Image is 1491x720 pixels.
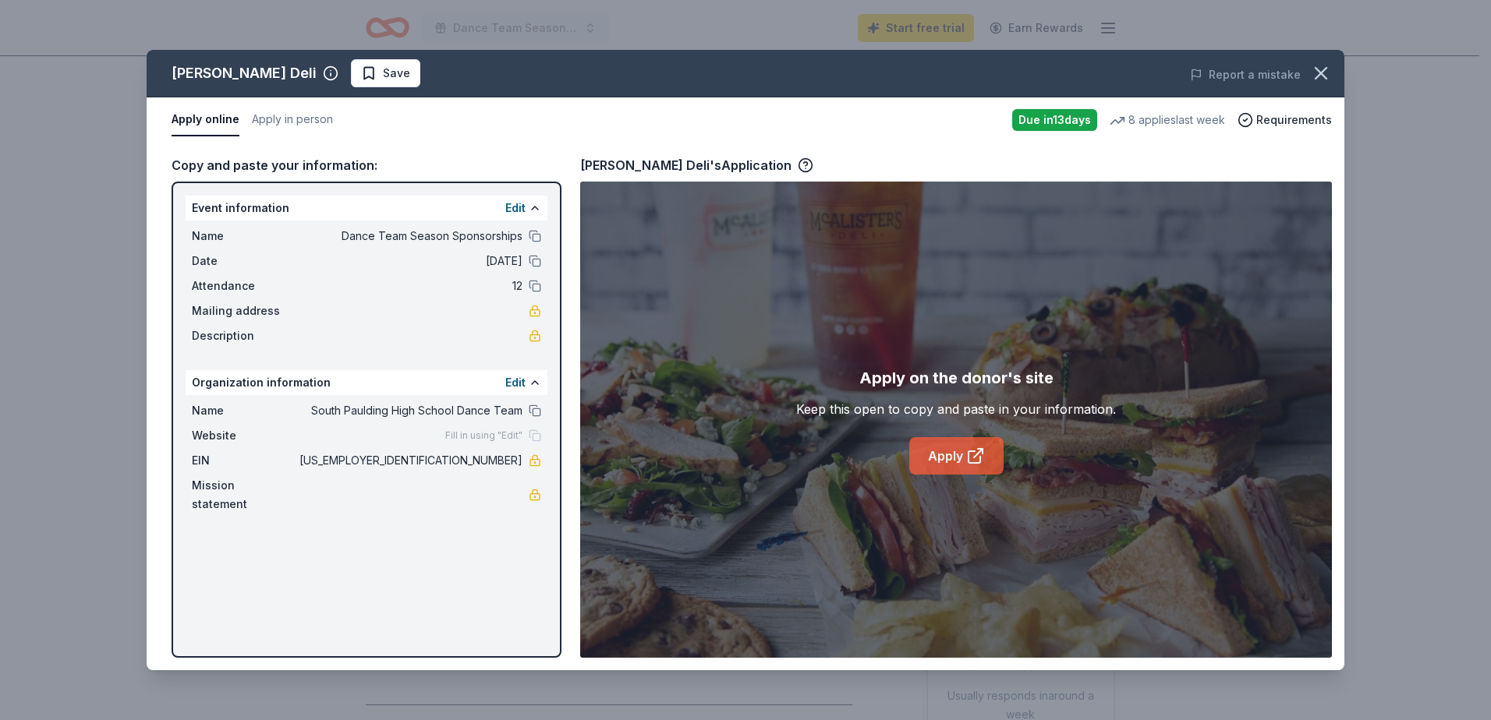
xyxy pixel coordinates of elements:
[1256,111,1332,129] span: Requirements
[296,451,522,470] span: [US_EMPLOYER_IDENTIFICATION_NUMBER]
[172,155,561,175] div: Copy and paste your information:
[296,252,522,270] span: [DATE]
[186,370,547,395] div: Organization information
[383,64,410,83] span: Save
[296,277,522,295] span: 12
[172,61,317,86] div: [PERSON_NAME] Deli
[192,252,296,270] span: Date
[1190,65,1301,84] button: Report a mistake
[192,277,296,295] span: Attendance
[296,227,522,245] span: Dance Team Season Sponsorships
[859,365,1054,390] div: Apply on the donor's site
[172,104,239,136] button: Apply online
[296,401,522,420] span: South Paulding High School Dance Team
[505,199,526,217] button: Edit
[192,227,296,245] span: Name
[1110,111,1225,129] div: 8 applies last week
[252,104,333,136] button: Apply in person
[1012,109,1097,131] div: Due in 13 days
[186,196,547,221] div: Event information
[192,451,296,470] span: EIN
[1238,111,1332,129] button: Requirements
[192,426,296,445] span: Website
[909,437,1004,475] a: Apply
[580,155,813,175] div: [PERSON_NAME] Deli's Application
[192,326,296,345] span: Description
[192,401,296,420] span: Name
[192,302,296,320] span: Mailing address
[192,476,296,514] span: Mission statement
[796,400,1116,418] div: Keep this open to copy and paste in your information.
[351,59,420,87] button: Save
[445,429,522,442] span: Fill in using "Edit"
[505,373,526,392] button: Edit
